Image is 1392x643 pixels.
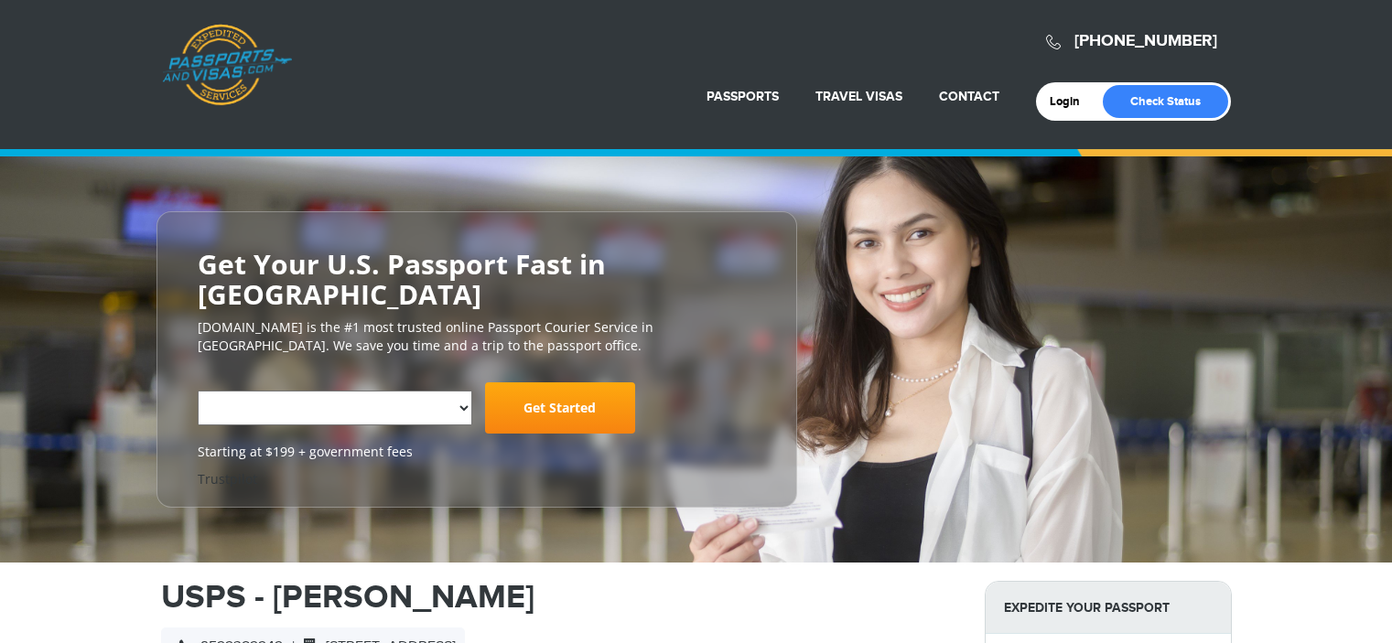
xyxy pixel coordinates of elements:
[198,443,756,461] span: Starting at $199 + government fees
[162,24,292,106] a: Passports & [DOMAIN_NAME]
[198,318,756,355] p: [DOMAIN_NAME] is the #1 most trusted online Passport Courier Service in [GEOGRAPHIC_DATA]. We sav...
[198,249,756,309] h2: Get Your U.S. Passport Fast in [GEOGRAPHIC_DATA]
[485,382,635,434] a: Get Started
[1050,94,1093,109] a: Login
[939,89,999,104] a: Contact
[707,89,779,104] a: Passports
[161,581,957,614] h1: USPS - [PERSON_NAME]
[815,89,902,104] a: Travel Visas
[1074,31,1217,51] a: [PHONE_NUMBER]
[198,470,257,488] a: Trustpilot
[1103,85,1228,118] a: Check Status
[986,582,1231,634] strong: Expedite Your Passport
